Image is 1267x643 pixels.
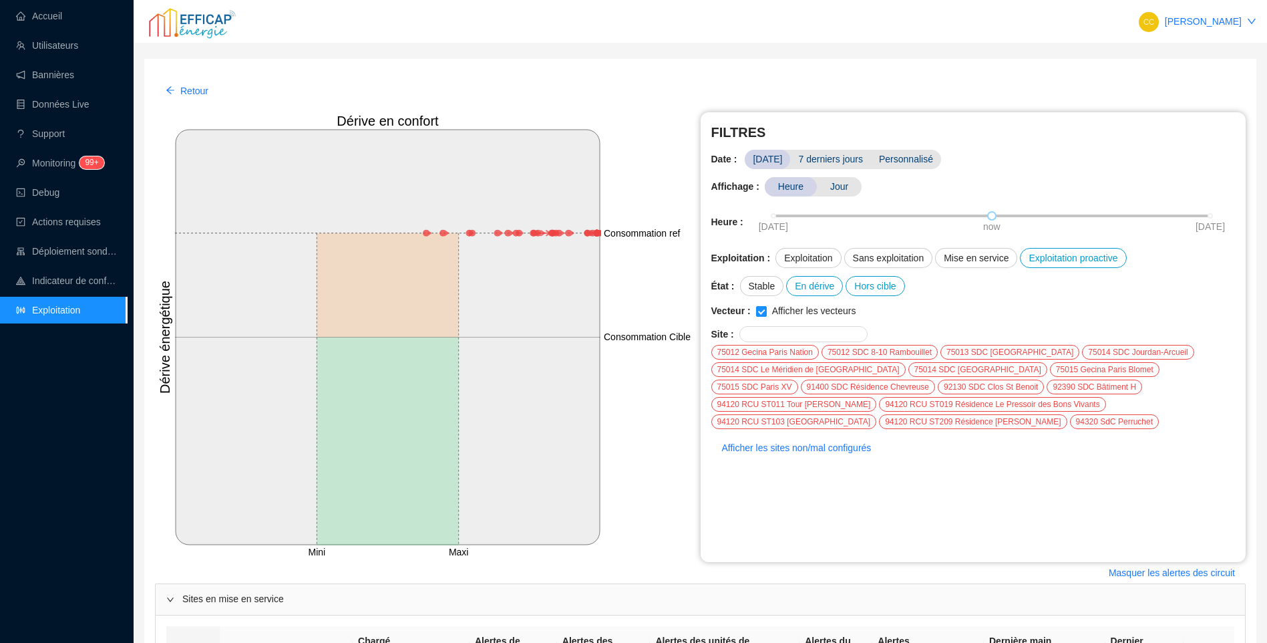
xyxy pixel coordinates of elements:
div: 75014 SDC Le Méridien de [GEOGRAPHIC_DATA] [711,362,906,377]
span: Site : [711,328,734,342]
div: 75014 SDC Jourdan-Arcueil [1082,345,1194,360]
span: Heure : [711,215,743,229]
div: 75015 SDC Paris XV [711,380,798,394]
div: 75014 SDC [GEOGRAPHIC_DATA] [908,362,1047,377]
a: questionSupport [16,128,65,139]
div: 75012 Gecina Paris Nation [711,345,819,360]
span: [DATE] [759,220,788,234]
button: [PERSON_NAME] [1127,11,1267,32]
button: Afficher les sites non/mal configurés [711,437,882,459]
span: État : [711,279,735,293]
div: Exploitation [775,248,841,268]
tspan: Maxi [449,547,469,557]
span: [DATE] [745,150,790,169]
span: [DATE] [1196,220,1225,234]
span: now [983,220,1001,234]
div: 94120 RCU ST103 [GEOGRAPHIC_DATA] [711,414,877,429]
a: monitorMonitoring99+ [16,158,100,168]
a: databaseDonnées Live [16,99,89,110]
a: clusterDéploiement sondes [16,246,118,257]
img: 50f6524a032a47d4f71b6e1e91721f7e [1139,12,1159,32]
span: Exploitation : [711,251,771,265]
span: Vecteur : [711,304,751,318]
a: notificationBannières [16,70,74,80]
div: Sans exploitation [844,248,933,268]
div: En dérive [786,276,843,296]
span: Actions requises [32,217,101,227]
span: down [1247,17,1256,26]
button: Retour [155,80,219,102]
button: Masquer les alertes des circuit [1098,562,1246,584]
div: 75012 SDC 8-10 Rambouillet [822,345,938,360]
tspan: Dérive en confort [337,114,439,128]
span: Jour [817,177,862,197]
sup: 159 [79,156,104,169]
a: codeDebug [16,187,59,198]
tspan: Consommation ref [604,228,680,239]
div: 92390 SDC Bâtiment H [1047,380,1142,394]
div: 75013 SDC [GEOGRAPHIC_DATA] [940,345,1079,360]
tspan: Dérive énergétique [158,281,172,394]
a: heat-mapIndicateur de confort [16,275,118,286]
div: Hors cible [846,276,904,296]
span: Afficher les sites non/mal configurés [722,441,872,455]
tspan: Consommation Cible [604,332,691,342]
span: Date : [711,152,745,166]
a: [PERSON_NAME] [1165,16,1242,27]
a: slidersExploitation [16,305,80,315]
span: Personnalisé [871,150,941,169]
div: Mise en service [935,248,1017,268]
span: Heure [765,177,817,197]
span: arrow-left [166,86,175,95]
div: 75015 Gecina Paris Blomet [1050,362,1159,377]
div: Sites en mise en service [156,584,1245,615]
div: 92130 SDC Clos St Benoit [938,380,1044,394]
span: Retour [180,84,208,98]
span: expanded [166,596,174,604]
span: Afficher les vecteurs [767,304,862,318]
span: check-square [16,217,25,227]
span: Masquer les alertes des circuit [1109,566,1235,580]
div: Stable [740,276,784,296]
span: FILTRES [711,123,1236,142]
div: Exploitation proactive [1020,248,1126,268]
a: teamUtilisateurs [16,40,78,51]
span: 7 derniers jours [790,150,871,169]
div: 94120 RCU ST011 Tour [PERSON_NAME] [711,397,877,412]
a: homeAccueil [16,11,62,21]
tspan: Mini [308,547,325,557]
div: 94120 RCU ST019 Résidence Le Pressoir des Bons Vivants [879,397,1105,412]
span: Sites en mise en service [182,592,1234,606]
div: 91400 SDC Résidence Chevreuse [801,380,935,394]
div: 94320 SdC Perruchet [1070,414,1159,429]
div: 94120 RCU ST209 Résidence [PERSON_NAME] [879,414,1067,429]
span: Affichage : [711,180,759,194]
